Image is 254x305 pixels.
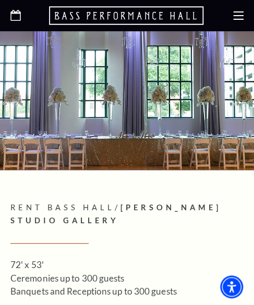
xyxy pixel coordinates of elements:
[10,10,21,22] a: Open this option
[10,201,244,227] p: /
[10,258,244,298] p: 72' x 53' Ceremonies up to 300 guests Banquets and Receptions up to 300 guests
[10,203,115,212] span: Rent Bass Hall
[49,5,205,26] a: Open this option
[220,275,243,298] div: Accessibility Menu
[10,203,221,225] span: [PERSON_NAME] Studio Gallery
